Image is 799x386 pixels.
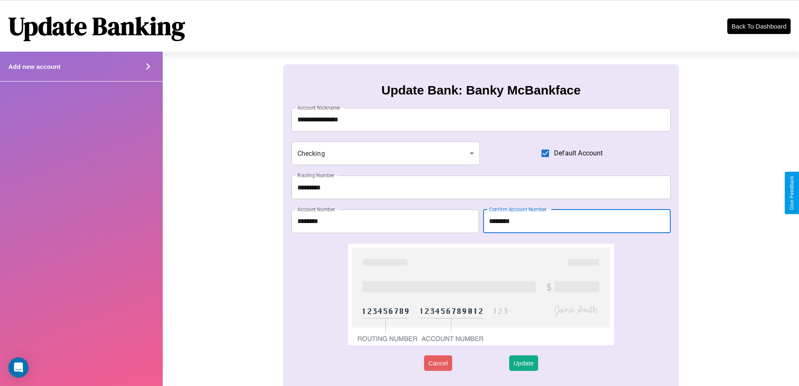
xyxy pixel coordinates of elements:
button: Cancel [424,355,452,371]
h4: Add new account [8,63,60,70]
label: Account Number [297,206,335,213]
div: Open Intercom Messenger [8,357,29,378]
span: Default Account [554,148,603,158]
h3: Update Bank: Banky McBankface [381,83,580,97]
button: Update [509,355,538,371]
label: Confirm Account Number [489,206,547,213]
div: Checking [291,142,480,165]
h1: Update Banking [8,9,185,43]
button: Back To Dashboard [727,18,791,34]
label: Account Nickname [297,104,340,111]
label: Routing Number [297,172,334,179]
img: check [348,244,614,345]
div: Give Feedback [789,176,795,210]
